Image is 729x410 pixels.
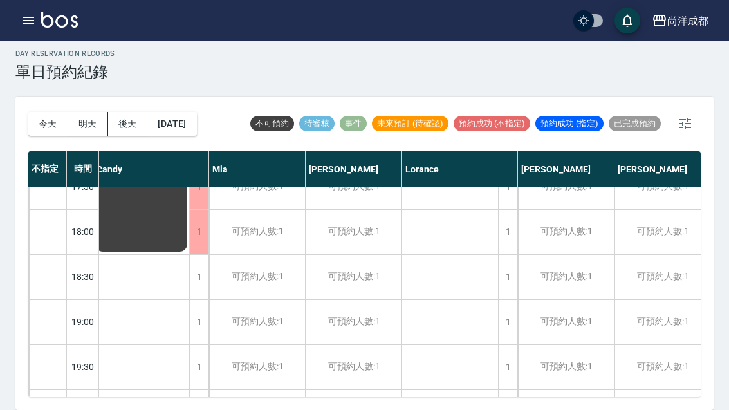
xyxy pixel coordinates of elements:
div: 18:00 [67,209,99,254]
span: 已完成預約 [609,118,661,129]
div: 可預約人數:1 [306,300,401,344]
div: 1 [498,255,517,299]
div: 不指定 [28,151,67,187]
div: 1 [189,345,208,389]
div: 可預約人數:1 [518,300,614,344]
button: save [614,8,640,33]
div: 可預約人數:1 [209,345,305,389]
div: 1 [498,300,517,344]
div: 19:30 [67,344,99,389]
div: Lorance [402,151,518,187]
h3: 單日預約紀錄 [15,63,115,81]
button: 後天 [108,112,148,136]
span: 預約成功 (指定) [535,118,604,129]
div: 1 [189,255,208,299]
div: 可預約人數:1 [614,300,710,344]
div: 尚洋成都 [667,13,708,29]
div: 19:00 [67,299,99,344]
div: [PERSON_NAME] [614,151,711,187]
div: 可預約人數:1 [614,210,710,254]
span: 事件 [340,118,367,129]
div: 可預約人數:1 [614,345,710,389]
span: 待審核 [299,118,335,129]
div: Mia [209,151,306,187]
div: 時間 [67,151,99,187]
div: Candy [93,151,209,187]
div: [PERSON_NAME] [518,151,614,187]
div: 可預約人數:1 [209,255,305,299]
div: 1 [498,210,517,254]
div: 可預約人數:1 [306,210,401,254]
button: 今天 [28,112,68,136]
div: 可預約人數:1 [306,255,401,299]
img: Logo [41,12,78,28]
button: [DATE] [147,112,196,136]
div: [PERSON_NAME] [306,151,402,187]
div: 可預約人數:1 [614,255,710,299]
div: 18:30 [67,254,99,299]
div: 可預約人數:1 [209,210,305,254]
span: 未來預訂 (待確認) [372,118,448,129]
span: 不可預約 [250,118,294,129]
div: 1 [189,300,208,344]
div: 可預約人數:1 [306,345,401,389]
button: 明天 [68,112,108,136]
h2: day Reservation records [15,50,115,58]
div: 1 [498,345,517,389]
div: 可預約人數:1 [518,345,614,389]
button: 尚洋成都 [647,8,714,34]
div: 可預約人數:1 [518,255,614,299]
div: 可預約人數:1 [518,210,614,254]
div: 可預約人數:1 [209,300,305,344]
div: 1 [189,210,208,254]
span: 預約成功 (不指定) [454,118,530,129]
